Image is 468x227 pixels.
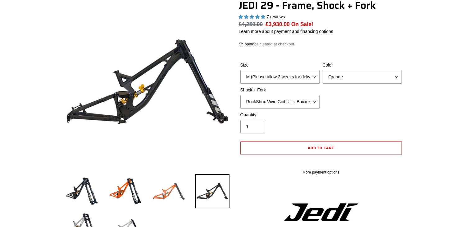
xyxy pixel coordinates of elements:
s: £4,250.00 [239,21,263,27]
label: Color [323,62,402,68]
div: calculated at checkout. [239,41,403,47]
label: Size [240,62,320,68]
label: Shock + Fork [240,87,320,93]
label: Quantity [240,112,320,118]
button: Add to cart [240,141,402,155]
span: 7 reviews [266,14,285,19]
span: Add to cart [308,145,334,151]
a: Learn more about payment and financing options [239,29,333,34]
img: Load image into Gallery viewer, JEDI 29 - Frame, Shock + Fork [65,174,99,208]
img: Load image into Gallery viewer, JEDI 29 - Frame, Shock + Fork [152,174,186,208]
span: 5.00 stars [239,14,267,19]
a: More payment options [240,169,402,175]
a: Shipping [239,42,255,47]
span: £3,930.00 [266,21,290,27]
span: On Sale! [291,20,313,28]
img: Load image into Gallery viewer, JEDI 29 - Frame, Shock + Fork [108,174,143,208]
img: Load image into Gallery viewer, JEDI 29 - Frame, Shock + Fork [195,174,229,208]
